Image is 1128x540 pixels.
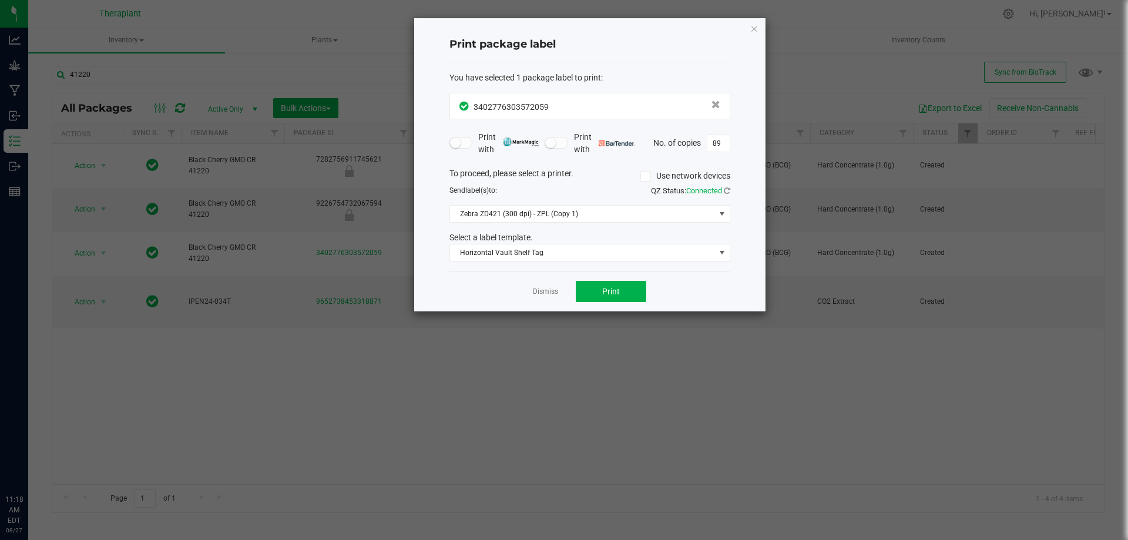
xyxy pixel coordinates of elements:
a: Dismiss [533,287,558,297]
span: You have selected 1 package label to print [449,73,601,82]
span: No. of copies [653,137,701,147]
span: QZ Status: [651,186,730,195]
span: Print [602,287,620,296]
button: Print [576,281,646,302]
img: bartender.png [599,140,634,146]
span: label(s) [465,186,489,194]
div: To proceed, please select a printer. [441,167,739,185]
span: Horizontal Vault Shelf Tag [450,244,715,261]
span: Print with [574,131,634,156]
span: 3402776303572059 [474,102,549,112]
span: Print with [478,131,539,156]
span: Send to: [449,186,497,194]
div: : [449,72,730,84]
label: Use network devices [640,170,730,182]
img: mark_magic_cybra.png [503,137,539,146]
iframe: Resource center [12,446,47,481]
span: In Sync [459,100,471,112]
span: Connected [686,186,722,195]
h4: Print package label [449,37,730,52]
span: Zebra ZD421 (300 dpi) - ZPL (Copy 1) [450,206,715,222]
div: Select a label template. [441,232,739,244]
